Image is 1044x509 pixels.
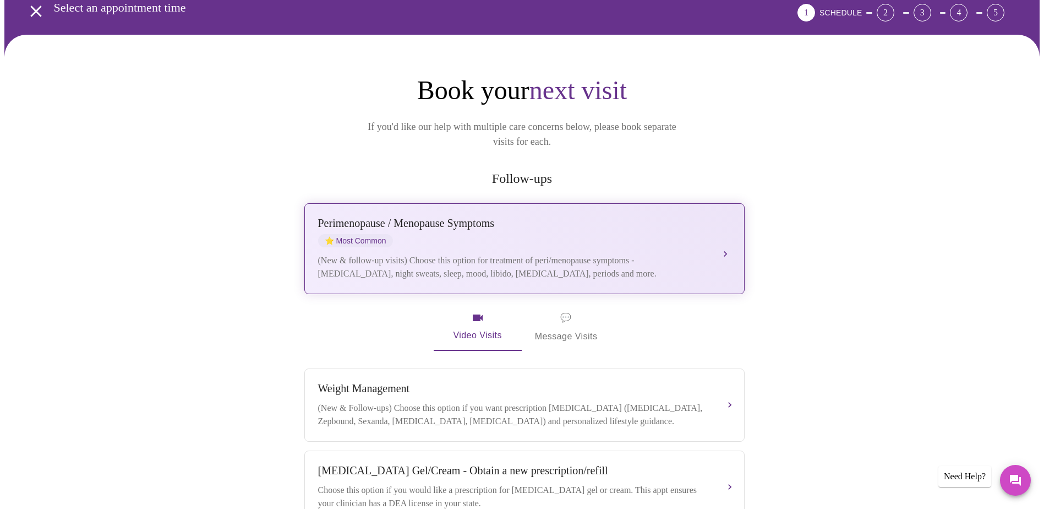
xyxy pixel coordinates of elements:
[318,382,709,395] div: Weight Management
[318,217,709,230] div: Perimenopause / Menopause Symptoms
[318,402,709,428] div: (New & Follow-ups) Choose this option if you want prescription [MEDICAL_DATA] ([MEDICAL_DATA], Ze...
[560,310,571,326] span: message
[304,203,745,294] button: Perimenopause / Menopause SymptomsstarMost Common(New & follow-up visits) Choose this option for ...
[447,311,509,343] span: Video Visits
[819,8,862,17] span: SCHEDULE
[302,171,742,186] h2: Follow-ups
[54,1,736,15] h3: Select an appointment time
[950,4,968,21] div: 4
[797,4,815,21] div: 1
[535,310,598,344] span: Message Visits
[1000,465,1031,496] button: Messages
[318,234,393,247] span: Most Common
[529,75,627,105] span: next visit
[877,4,894,21] div: 2
[325,236,334,245] span: star
[353,120,692,149] p: If you'd like our help with multiple care concerns below, please book separate visits for each.
[302,74,742,106] h1: Book your
[987,4,1004,21] div: 5
[318,464,709,477] div: [MEDICAL_DATA] Gel/Cream - Obtain a new prescription/refill
[318,254,709,280] div: (New & follow-up visits) Choose this option for treatment of peri/menopause symptoms - [MEDICAL_D...
[304,369,745,442] button: Weight Management(New & Follow-ups) Choose this option if you want prescription [MEDICAL_DATA] ([...
[938,466,991,487] div: Need Help?
[914,4,931,21] div: 3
